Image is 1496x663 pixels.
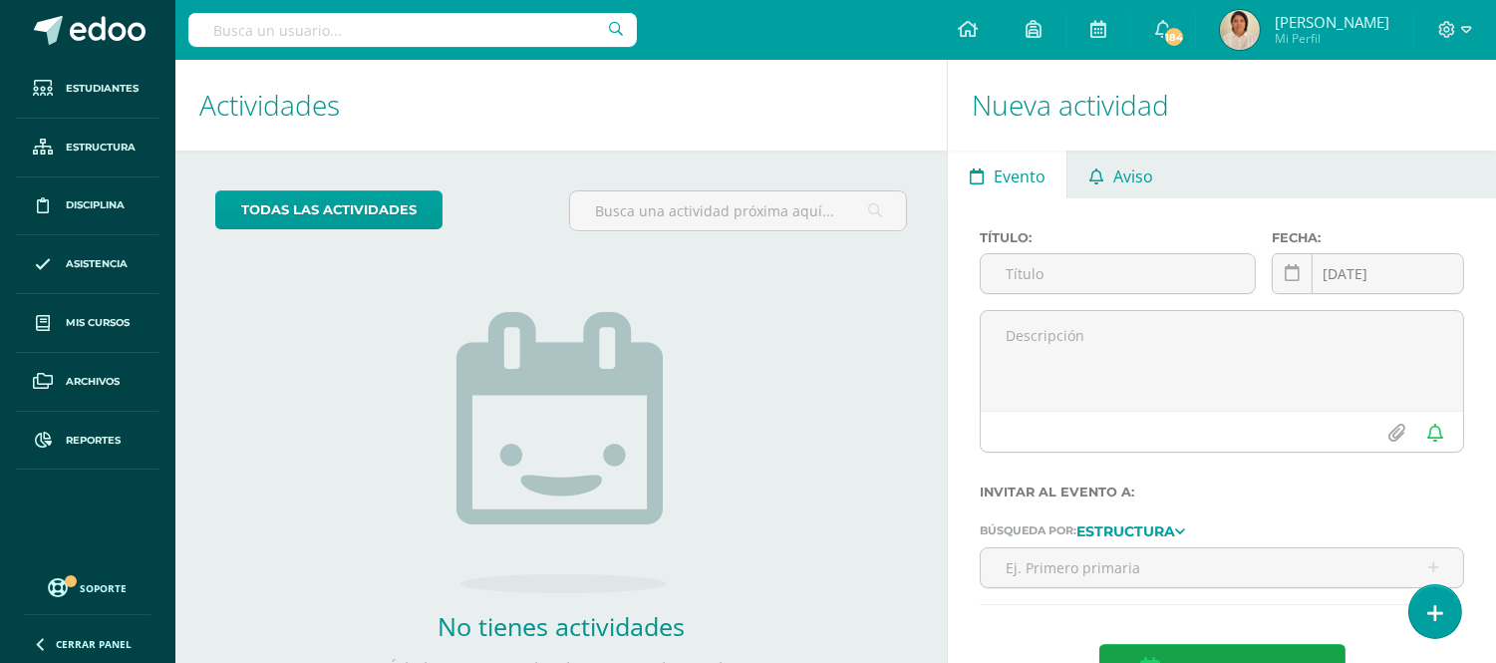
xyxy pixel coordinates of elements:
span: Estudiantes [66,81,139,97]
span: Soporte [81,581,128,595]
a: Estructura [1076,523,1185,537]
span: Disciplina [66,197,125,213]
a: Soporte [24,573,151,600]
h2: No tienes actividades [362,609,760,643]
span: Mi Perfil [1275,30,1389,47]
span: Aviso [1113,153,1153,200]
label: Título: [980,230,1256,245]
span: Evento [994,153,1046,200]
span: Mis cursos [66,315,130,331]
a: Aviso [1067,151,1174,198]
a: Asistencia [16,235,159,294]
span: Asistencia [66,256,128,272]
input: Busca un usuario... [188,13,637,47]
span: 184 [1163,26,1185,48]
span: Estructura [66,140,136,156]
span: Búsqueda por: [980,524,1076,538]
span: Cerrar panel [56,637,132,651]
input: Título [981,254,1255,293]
a: Reportes [16,412,159,471]
h1: Nueva actividad [972,60,1472,151]
a: Disciplina [16,177,159,236]
img: no_activities.png [456,312,666,593]
a: Evento [948,151,1066,198]
a: Estudiantes [16,60,159,119]
input: Ej. Primero primaria [981,548,1463,587]
a: todas las Actividades [215,190,443,229]
input: Busca una actividad próxima aquí... [570,191,906,230]
span: Reportes [66,433,121,449]
label: Fecha: [1272,230,1464,245]
a: Estructura [16,119,159,177]
input: Fecha de entrega [1273,254,1463,293]
span: Archivos [66,374,120,390]
a: Mis cursos [16,294,159,353]
img: 20a668021bd672466ff3ff9855dcdffa.png [1220,10,1260,50]
h1: Actividades [199,60,923,151]
strong: Estructura [1076,522,1175,540]
span: [PERSON_NAME] [1275,12,1389,32]
label: Invitar al evento a: [980,485,1464,499]
a: Archivos [16,353,159,412]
